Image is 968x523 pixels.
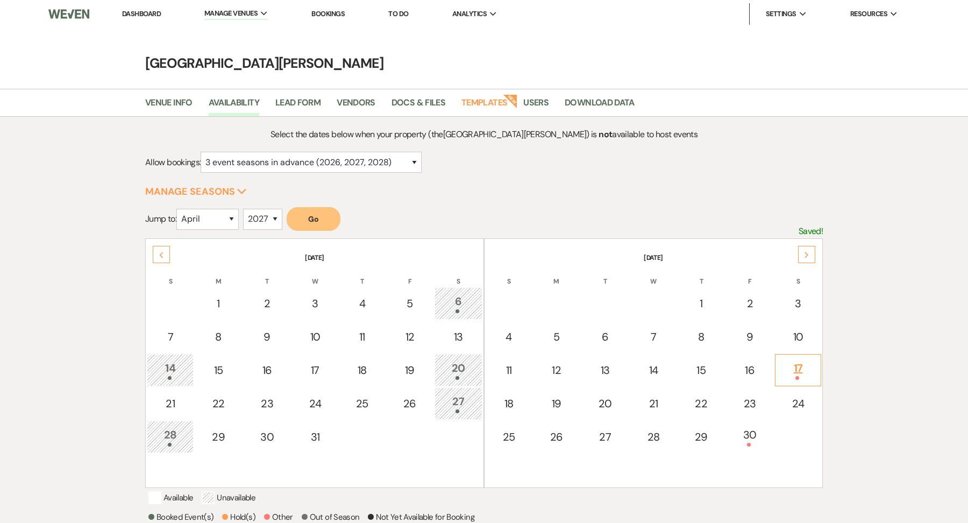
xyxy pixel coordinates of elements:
div: 3 [298,295,332,312]
div: 31 [298,429,332,445]
th: S [775,264,821,286]
div: 14 [636,362,671,378]
div: 21 [153,395,188,412]
p: Unavailable [202,491,255,504]
div: 27 [587,429,623,445]
span: Resources [850,9,887,19]
button: Go [287,207,340,231]
th: T [581,264,629,286]
div: 16 [732,362,768,378]
div: 11 [492,362,526,378]
div: 11 [345,329,380,345]
div: 2 [249,295,285,312]
div: 2 [732,295,768,312]
a: Lead Form [275,96,321,116]
div: 28 [153,427,188,447]
th: [DATE] [147,240,482,263]
th: S [435,264,482,286]
div: 1 [201,295,236,312]
a: Venue Info [145,96,193,116]
div: 23 [249,395,285,412]
div: 14 [153,360,188,380]
th: F [726,264,774,286]
div: 29 [684,429,719,445]
a: Dashboard [122,9,161,18]
a: Download Data [565,96,635,116]
p: Available [148,491,193,504]
a: Docs & Files [392,96,445,116]
div: 28 [636,429,671,445]
div: 25 [345,395,380,412]
span: Analytics [452,9,487,19]
th: [DATE] [486,240,821,263]
th: F [386,264,433,286]
a: Bookings [311,9,345,18]
th: T [678,264,725,286]
div: 27 [440,393,476,413]
div: 3 [781,295,815,312]
div: 13 [587,362,623,378]
div: 19 [539,395,574,412]
img: Weven Logo [48,3,89,25]
th: W [630,264,677,286]
div: 6 [587,329,623,345]
div: 30 [732,427,768,447]
div: 4 [345,295,380,312]
th: M [533,264,580,286]
div: 22 [201,395,236,412]
div: 25 [492,429,526,445]
div: 9 [732,329,768,345]
th: S [486,264,532,286]
div: 15 [684,362,719,378]
p: Saved! [799,224,823,238]
div: 16 [249,362,285,378]
th: S [147,264,194,286]
a: Users [523,96,549,116]
strong: not [599,129,612,140]
div: 10 [298,329,332,345]
div: 8 [684,329,719,345]
button: Manage Seasons [145,187,247,196]
div: 21 [636,395,671,412]
div: 5 [539,329,574,345]
div: 10 [781,329,815,345]
h4: [GEOGRAPHIC_DATA][PERSON_NAME] [97,54,871,73]
a: Availability [209,96,259,116]
div: 20 [440,360,476,380]
span: Settings [766,9,796,19]
th: M [195,264,241,286]
div: 26 [392,395,427,412]
p: Select the dates below when your property (the [GEOGRAPHIC_DATA][PERSON_NAME] ) is available to h... [230,128,738,142]
div: 30 [249,429,285,445]
a: Templates [461,96,507,116]
div: 7 [153,329,188,345]
div: 6 [440,293,476,313]
div: 13 [440,329,476,345]
div: 5 [392,295,427,312]
div: 8 [201,329,236,345]
a: Vendors [337,96,375,116]
div: 4 [492,329,526,345]
th: T [243,264,291,286]
div: 24 [298,395,332,412]
div: 15 [201,362,236,378]
span: Allow bookings: [145,157,201,168]
div: 18 [492,395,526,412]
div: 26 [539,429,574,445]
div: 18 [345,362,380,378]
div: 17 [298,362,332,378]
div: 12 [392,329,427,345]
span: Manage Venues [204,8,258,19]
div: 24 [781,395,815,412]
div: 29 [201,429,236,445]
th: W [292,264,338,286]
span: Jump to: [145,213,176,224]
div: 17 [781,360,815,380]
div: 20 [587,395,623,412]
div: 22 [684,395,719,412]
a: To Do [388,9,408,18]
div: 9 [249,329,285,345]
div: 19 [392,362,427,378]
div: 7 [636,329,671,345]
strong: New [503,93,518,108]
